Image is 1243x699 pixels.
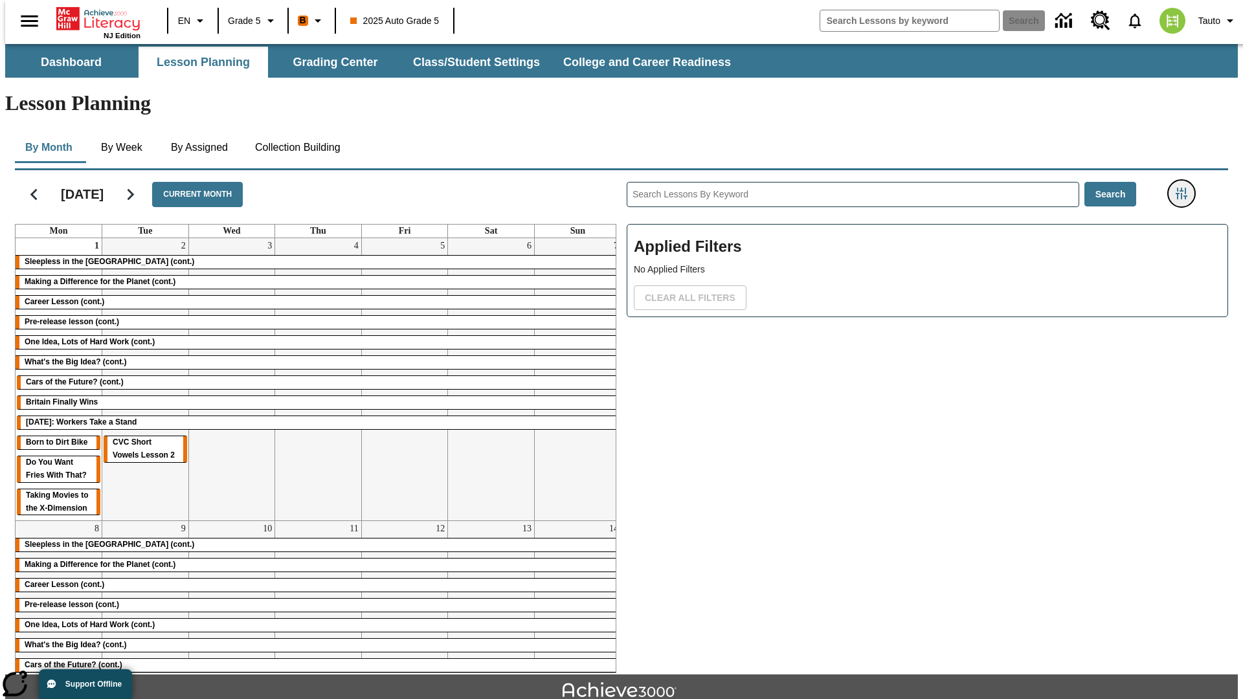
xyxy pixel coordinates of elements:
[352,238,361,254] a: September 4, 2025
[245,132,351,163] button: Collection Building
[534,521,621,678] td: September 14, 2025
[188,521,275,678] td: September 10, 2025
[1198,14,1220,28] span: Tauto
[152,182,243,207] button: Current Month
[16,296,621,309] div: Career Lesson (cont.)
[820,10,999,31] input: search field
[25,600,119,609] span: Pre-release lesson (cont.)
[607,521,621,537] a: September 14, 2025
[361,521,448,678] td: September 12, 2025
[634,263,1221,276] p: No Applied Filters
[26,397,98,406] span: Britain Finally Wins
[634,231,1221,263] h2: Applied Filters
[17,489,100,515] div: Taking Movies to the X-Dimension
[627,224,1228,317] div: Applied Filters
[568,225,588,238] a: Sunday
[92,238,102,254] a: September 1, 2025
[135,225,155,238] a: Tuesday
[92,521,102,537] a: September 8, 2025
[16,336,621,349] div: One Idea, Lots of Hard Work (cont.)
[616,165,1228,673] div: Search
[188,238,275,521] td: September 3, 2025
[524,238,534,254] a: September 6, 2025
[293,9,331,32] button: Boost Class color is orange. Change class color
[17,376,621,389] div: Cars of the Future? (cont.)
[1169,181,1194,206] button: Filters Side menu
[172,9,214,32] button: Language: EN, Select a language
[25,337,155,346] span: One Idea, Lots of Hard Work (cont.)
[16,659,621,672] div: Cars of the Future? (cont.)
[228,14,261,28] span: Grade 5
[438,238,447,254] a: September 5, 2025
[16,619,621,632] div: One Idea, Lots of Hard Work (cont.)
[16,579,621,592] div: Career Lesson (cont.)
[25,357,127,366] span: What's the Big Idea? (cont.)
[1083,3,1118,38] a: Resource Center, Will open in new tab
[26,377,124,386] span: Cars of the Future? (cont.)
[113,438,175,460] span: CVC Short Vowels Lesson 2
[16,316,621,329] div: Pre-release lesson (cont.)
[15,132,83,163] button: By Month
[26,438,87,447] span: Born to Dirt Bike
[56,5,140,39] div: Home
[1084,182,1137,207] button: Search
[61,186,104,202] h2: [DATE]
[5,44,1238,78] div: SubNavbar
[114,178,147,211] button: Next
[39,669,132,699] button: Support Offline
[25,660,122,669] span: Cars of the Future? (cont.)
[102,238,189,521] td: September 2, 2025
[1047,3,1083,39] a: Data Center
[102,521,189,678] td: September 9, 2025
[300,12,306,28] span: B
[403,47,550,78] button: Class/Student Settings
[16,276,621,289] div: Making a Difference for the Planet (cont.)
[16,639,621,652] div: What's the Big Idea? (cont.)
[25,317,119,326] span: Pre-release lesson (cont.)
[161,132,238,163] button: By Assigned
[26,417,137,427] span: Labor Day: Workers Take a Stand
[17,396,620,409] div: Britain Finally Wins
[553,47,741,78] button: College and Career Readiness
[16,356,621,369] div: What's the Big Idea? (cont.)
[10,2,49,40] button: Open side menu
[627,183,1079,206] input: Search Lessons By Keyword
[16,238,102,521] td: September 1, 2025
[17,416,620,429] div: Labor Day: Workers Take a Stand
[271,47,400,78] button: Grading Center
[5,91,1238,115] h1: Lesson Planning
[433,521,447,537] a: September 12, 2025
[350,14,440,28] span: 2025 Auto Grade 5
[16,559,621,571] div: Making a Difference for the Planet (cont.)
[275,521,362,678] td: September 11, 2025
[104,436,187,462] div: CVC Short Vowels Lesson 2
[179,238,188,254] a: September 2, 2025
[347,521,361,537] a: September 11, 2025
[1193,9,1243,32] button: Profile/Settings
[265,238,274,254] a: September 3, 2025
[16,538,621,551] div: Sleepless in the Animal Kingdom (cont.)
[65,680,122,689] span: Support Offline
[26,458,87,480] span: Do You Want Fries With That?
[534,238,621,521] td: September 7, 2025
[611,238,621,254] a: September 7, 2025
[25,540,194,549] span: Sleepless in the Animal Kingdom (cont.)
[220,225,243,238] a: Wednesday
[1118,4,1152,38] a: Notifications
[25,277,175,286] span: Making a Difference for the Planet (cont.)
[179,521,188,537] a: September 9, 2025
[1152,4,1193,38] button: Select a new avatar
[448,238,535,521] td: September 6, 2025
[275,238,362,521] td: September 4, 2025
[25,640,127,649] span: What's the Big Idea? (cont.)
[25,560,175,569] span: Making a Difference for the Planet (cont.)
[361,238,448,521] td: September 5, 2025
[6,47,136,78] button: Dashboard
[47,225,71,238] a: Monday
[17,178,50,211] button: Previous
[482,225,500,238] a: Saturday
[16,521,102,678] td: September 8, 2025
[139,47,268,78] button: Lesson Planning
[308,225,329,238] a: Thursday
[16,599,621,612] div: Pre-release lesson (cont.)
